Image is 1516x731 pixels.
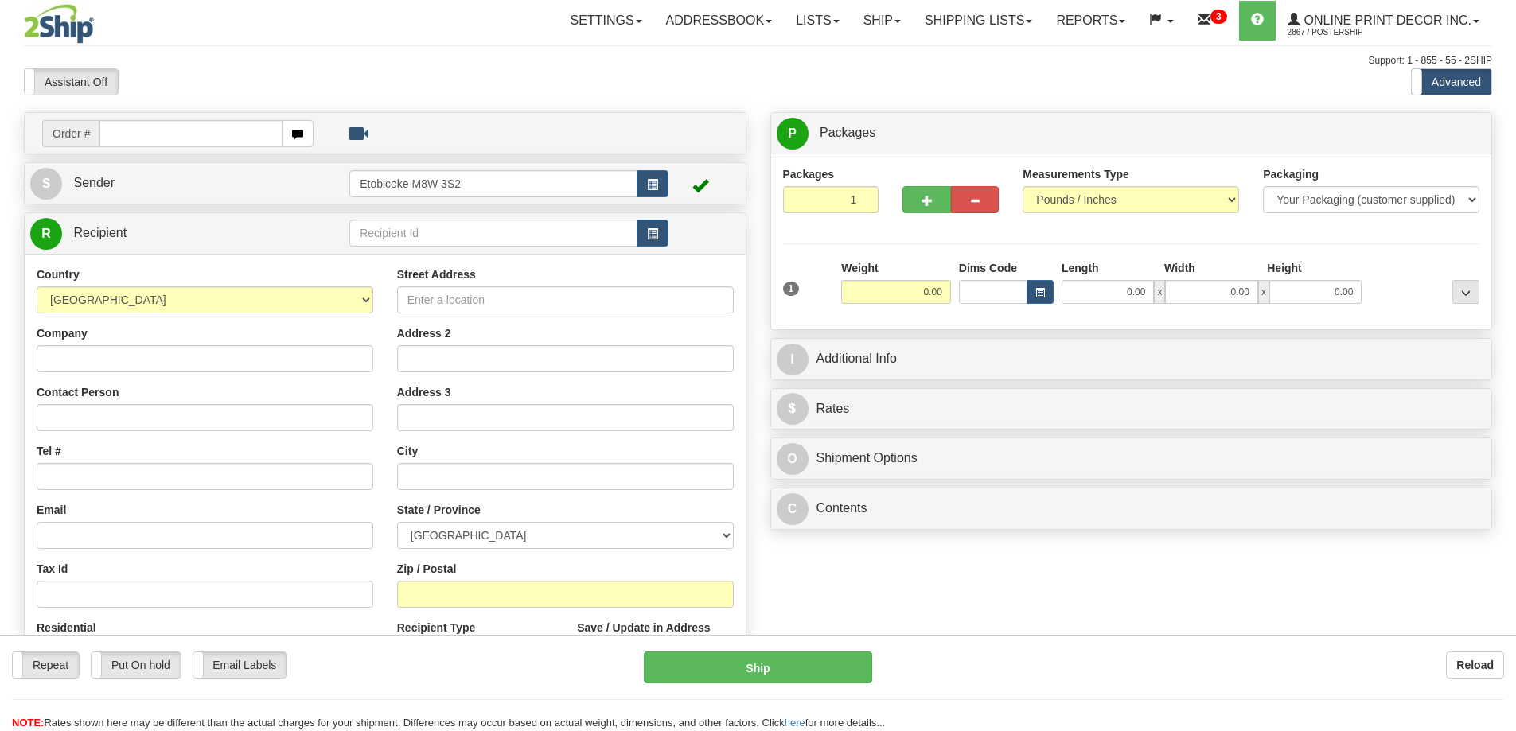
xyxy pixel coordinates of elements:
[37,620,96,636] label: Residential
[193,652,286,678] label: Email Labels
[349,170,637,197] input: Sender Id
[1210,10,1227,24] sup: 3
[25,69,118,95] label: Assistant Off
[1276,1,1491,41] a: Online Print Decor Inc. 2867 / PosterShip
[1186,1,1239,41] a: 3
[1412,69,1491,95] label: Advanced
[913,1,1044,41] a: Shipping lists
[777,393,809,425] span: $
[24,54,1492,68] div: Support: 1 - 855 - 55 - 2SHIP
[30,217,314,250] a: R Recipient
[777,118,809,150] span: P
[777,117,1487,150] a: P Packages
[644,651,872,683] button: Ship
[1288,25,1407,41] span: 2867 / PosterShip
[777,344,809,375] span: I
[42,120,99,147] span: Order #
[397,561,457,577] label: Zip / Postal
[777,492,1487,525] a: CContents
[13,652,79,678] label: Repeat
[37,266,80,282] label: Country
[397,266,476,282] label: Street Address
[777,393,1487,426] a: $Rates
[349,220,637,247] input: Recipient Id
[397,325,451,341] label: Address 2
[784,1,851,41] a: Lists
[37,561,68,577] label: Tax Id
[1456,659,1494,671] b: Reload
[73,176,115,189] span: Sender
[24,4,94,44] img: logo2867.jpg
[1044,1,1137,41] a: Reports
[397,384,451,400] label: Address 3
[37,384,119,400] label: Contact Person
[1267,260,1302,276] label: Height
[777,343,1487,375] a: IAdditional Info
[785,717,805,729] a: here
[1263,166,1319,182] label: Packaging
[1446,651,1504,679] button: Reload
[777,442,1487,475] a: OShipment Options
[30,218,62,250] span: R
[397,620,476,636] label: Recipient Type
[577,620,733,651] label: Save / Update in Address Book
[37,443,61,459] label: Tel #
[37,325,88,341] label: Company
[1479,284,1514,446] iframe: chat widget
[777,443,809,475] span: O
[820,126,875,139] span: Packages
[30,167,349,200] a: S Sender
[1154,280,1165,304] span: x
[73,226,127,239] span: Recipient
[397,286,734,313] input: Enter a location
[30,168,62,200] span: S
[1023,166,1129,182] label: Measurements Type
[783,166,835,182] label: Packages
[92,652,181,678] label: Put On hold
[1258,280,1269,304] span: x
[783,282,800,296] span: 1
[37,502,66,518] label: Email
[654,1,785,41] a: Addressbook
[1164,260,1195,276] label: Width
[12,717,44,729] span: NOTE:
[841,260,878,276] label: Weight
[559,1,654,41] a: Settings
[777,493,809,525] span: C
[1452,280,1479,304] div: ...
[397,443,418,459] label: City
[1062,260,1099,276] label: Length
[1300,14,1471,27] span: Online Print Decor Inc.
[852,1,913,41] a: Ship
[959,260,1017,276] label: Dims Code
[397,502,481,518] label: State / Province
